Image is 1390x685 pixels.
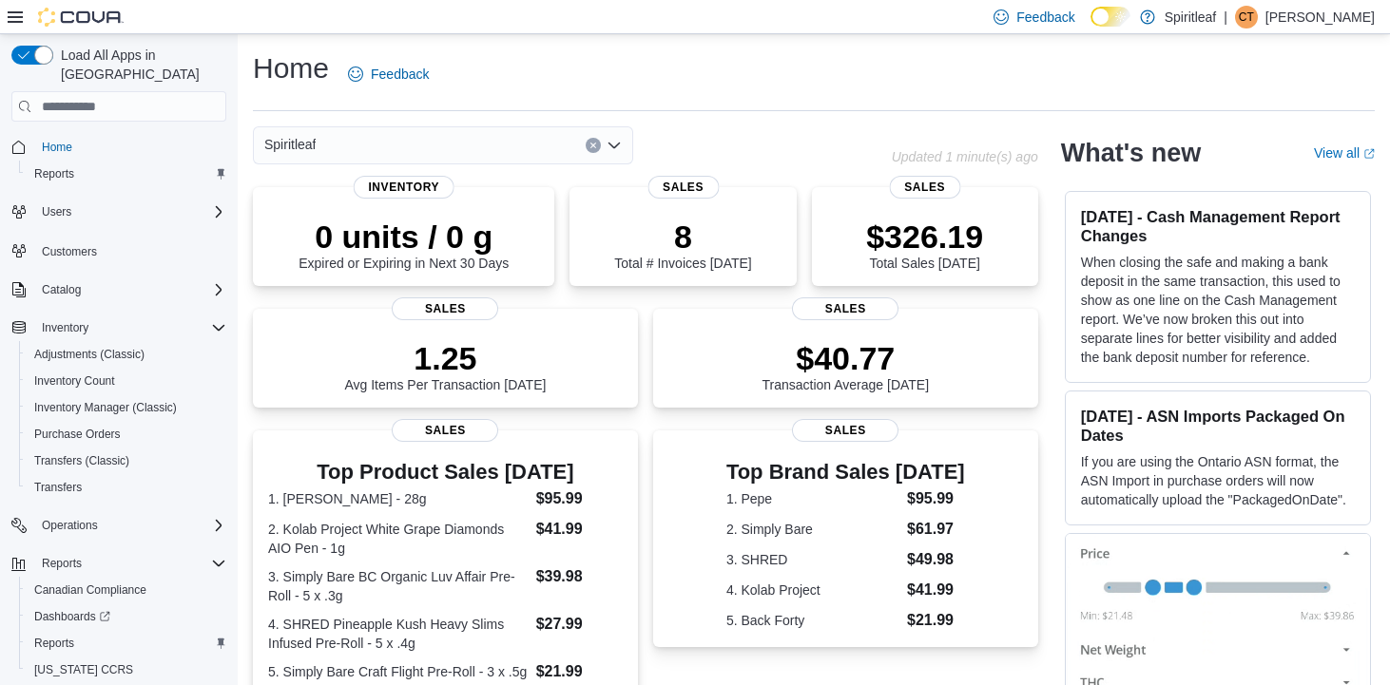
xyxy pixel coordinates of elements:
[27,449,137,472] a: Transfers (Classic)
[34,514,106,537] button: Operations
[1061,138,1201,168] h2: What's new
[27,370,226,392] span: Inventory Count
[27,449,226,472] span: Transfers (Classic)
[34,480,82,495] span: Transfers
[726,580,899,599] dt: 4. Kolab Project
[1224,6,1227,29] p: |
[268,662,529,681] dt: 5. Simply Bare Craft Flight Pre-Roll - 3 x .5g
[792,419,898,442] span: Sales
[4,314,234,341] button: Inventory
[1235,6,1258,29] div: Chloe T
[4,512,234,539] button: Operations
[1081,407,1355,445] h3: [DATE] - ASN Imports Packaged On Dates
[792,297,898,320] span: Sales
[1239,6,1254,29] span: CT
[34,347,145,362] span: Adjustments (Classic)
[907,579,965,601] dd: $41.99
[34,238,226,262] span: Customers
[27,658,226,681] span: Washington CCRS
[607,138,622,153] button: Open list of options
[536,518,623,541] dd: $41.99
[762,339,929,377] p: $40.77
[536,565,623,588] dd: $39.98
[19,421,234,447] button: Purchase Orders
[34,278,226,301] span: Catalog
[27,162,226,185] span: Reports
[19,447,234,474] button: Transfers (Classic)
[889,176,960,199] span: Sales
[264,133,316,156] span: Spiritleaf
[866,218,983,271] div: Total Sales [DATE]
[268,520,529,558] dt: 2. Kolab Project White Grape Diamonds AIO Pen - 1g
[34,316,226,339] span: Inventory
[19,656,234,683] button: [US_STATE] CCRS
[19,161,234,187] button: Reports
[42,518,98,533] span: Operations
[4,276,234,303] button: Catalog
[392,419,498,442] span: Sales
[42,204,71,219] span: Users
[27,605,118,628] a: Dashboards
[4,237,234,264] button: Customers
[1091,7,1130,27] input: Dark Mode
[907,487,965,510] dd: $95.99
[27,632,82,655] a: Reports
[536,487,623,510] dd: $95.99
[4,199,234,225] button: Users
[34,200,79,223] button: Users
[1081,207,1355,245] h3: [DATE] - Cash Management Report Changes
[344,339,546,377] p: 1.25
[614,218,751,271] div: Total # Invoices [DATE]
[27,162,82,185] a: Reports
[34,278,88,301] button: Catalog
[1081,253,1355,367] p: When closing the safe and making a bank deposit in the same transaction, this used to show as one...
[1081,452,1355,509] p: If you are using the Ontario ASN format, the ASN Import in purchase orders will now automatically...
[726,611,899,630] dt: 5. Back Forty
[34,316,96,339] button: Inventory
[353,176,454,199] span: Inventory
[19,577,234,603] button: Canadian Compliance
[27,632,226,655] span: Reports
[34,240,105,263] a: Customers
[27,579,154,601] a: Canadian Compliance
[19,474,234,501] button: Transfers
[536,660,623,683] dd: $21.99
[42,320,88,335] span: Inventory
[19,603,234,630] a: Dashboards
[42,282,81,297] span: Catalog
[866,218,983,256] p: $326.19
[4,133,234,161] button: Home
[34,662,133,677] span: [US_STATE] CCRS
[27,370,123,392] a: Inventory Count
[726,489,899,508] dt: 1. Pepe
[19,394,234,421] button: Inventory Manager (Classic)
[907,518,965,541] dd: $61.97
[53,46,226,84] span: Load All Apps in [GEOGRAPHIC_DATA]
[34,135,226,159] span: Home
[268,489,529,508] dt: 1. [PERSON_NAME] - 28g
[536,613,623,636] dd: $27.99
[34,136,80,159] a: Home
[34,609,110,624] span: Dashboards
[27,396,226,419] span: Inventory Manager (Classic)
[344,339,546,392] div: Avg Items Per Transaction [DATE]
[1165,6,1216,29] p: Spiritleaf
[1016,8,1074,27] span: Feedback
[253,49,329,87] h1: Home
[27,343,226,366] span: Adjustments (Classic)
[907,548,965,571] dd: $49.98
[19,341,234,368] button: Adjustments (Classic)
[1265,6,1375,29] p: [PERSON_NAME]
[34,636,74,651] span: Reports
[19,368,234,394] button: Inventory Count
[1314,145,1375,161] a: View allExternal link
[42,244,97,259] span: Customers
[892,149,1038,164] p: Updated 1 minute(s) ago
[907,609,965,632] dd: $21.99
[27,579,226,601] span: Canadian Compliance
[34,552,89,575] button: Reports
[34,453,129,468] span: Transfers (Classic)
[19,630,234,656] button: Reports
[726,550,899,569] dt: 3. SHRED
[647,176,719,199] span: Sales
